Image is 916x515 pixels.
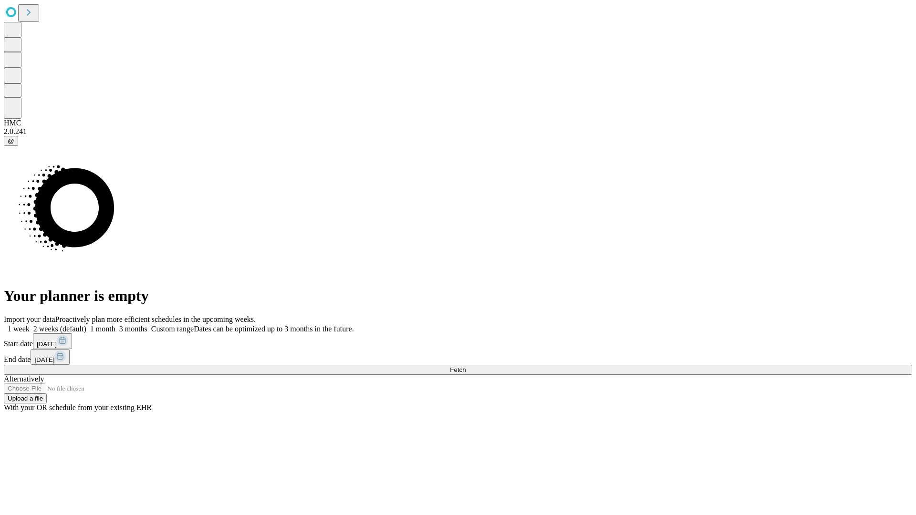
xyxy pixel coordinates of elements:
[55,315,256,323] span: Proactively plan more efficient schedules in the upcoming weeks.
[4,375,44,383] span: Alternatively
[4,393,47,403] button: Upload a file
[31,349,70,365] button: [DATE]
[4,333,912,349] div: Start date
[4,119,912,127] div: HMC
[4,349,912,365] div: End date
[151,325,194,333] span: Custom range
[34,356,54,363] span: [DATE]
[4,365,912,375] button: Fetch
[450,366,466,373] span: Fetch
[90,325,115,333] span: 1 month
[4,127,912,136] div: 2.0.241
[4,287,912,305] h1: Your planner is empty
[33,325,86,333] span: 2 weeks (default)
[194,325,354,333] span: Dates can be optimized up to 3 months in the future.
[8,325,30,333] span: 1 week
[4,136,18,146] button: @
[33,333,72,349] button: [DATE]
[4,403,152,412] span: With your OR schedule from your existing EHR
[4,315,55,323] span: Import your data
[119,325,147,333] span: 3 months
[37,340,57,348] span: [DATE]
[8,137,14,144] span: @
